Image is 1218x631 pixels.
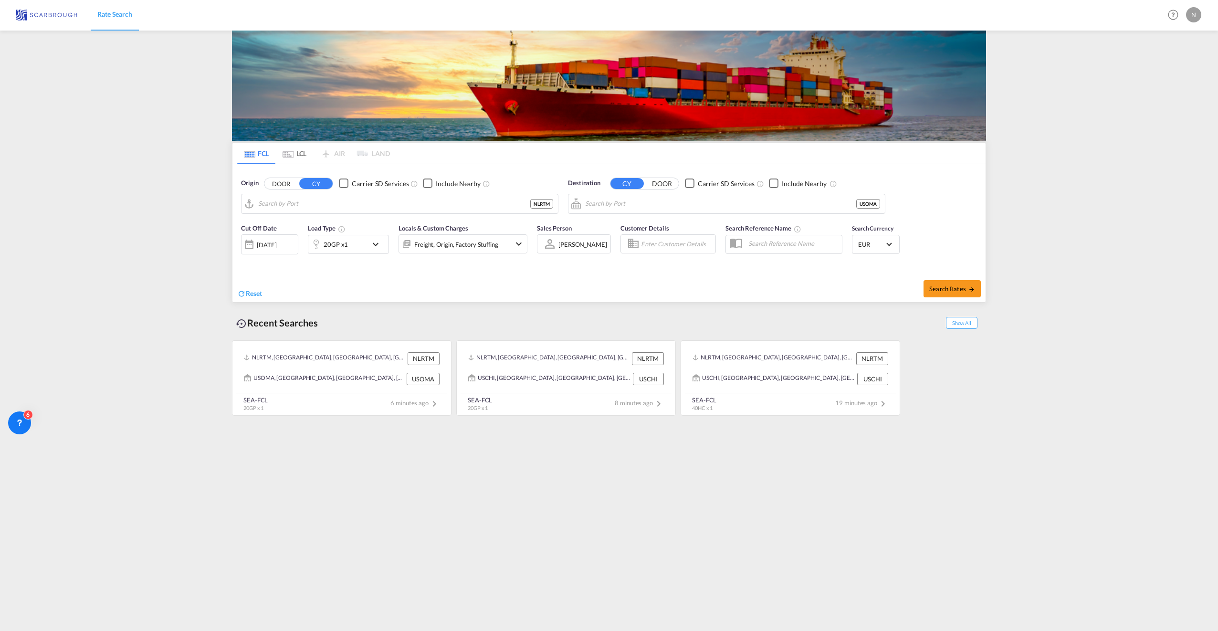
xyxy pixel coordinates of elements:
div: Freight Origin Factory Stuffingicon-chevron-down [399,234,527,253]
md-icon: icon-information-outline [338,225,346,233]
div: SEA-FCL [243,396,268,404]
md-icon: icon-backup-restore [236,318,247,329]
div: NLRTM [530,199,553,209]
span: 8 minutes ago [615,399,664,407]
md-icon: icon-refresh [237,289,246,298]
span: Show All [946,317,977,329]
button: CY [299,178,333,189]
span: EUR [858,240,885,249]
div: USOMA [856,199,880,209]
span: Help [1165,7,1181,23]
span: Customer Details [620,224,669,232]
span: Origin [241,179,258,188]
md-datepicker: Select [241,253,248,266]
div: N [1186,7,1201,22]
div: Origin DOOR CY Checkbox No InkUnchecked: Search for CY (Container Yard) services for all selected... [232,164,986,302]
md-icon: icon-chevron-right [653,398,664,410]
md-icon: icon-chevron-down [370,239,386,250]
button: CY [610,178,644,189]
md-icon: Unchecked: Ignores neighbouring ports when fetching rates.Checked : Includes neighbouring ports w... [483,180,490,188]
md-icon: Unchecked: Ignores neighbouring ports when fetching rates.Checked : Includes neighbouring ports w... [829,180,837,188]
div: Recent Searches [232,312,322,334]
md-icon: icon-chevron-down [513,238,525,250]
span: Search Reference Name [725,224,801,232]
div: icon-refreshReset [237,289,262,299]
md-icon: icon-arrow-right [968,286,975,293]
input: Search by Port [585,197,856,211]
md-checkbox: Checkbox No Ink [685,179,755,189]
div: USOMA, Omaha, NE, United States, North America, Americas [244,373,404,385]
div: Freight Origin Factory Stuffing [414,238,498,251]
button: DOOR [264,178,298,189]
img: LCL+%26+FCL+BACKGROUND.png [232,31,986,141]
md-icon: icon-chevron-right [429,398,440,410]
recent-search-card: NLRTM, [GEOGRAPHIC_DATA], [GEOGRAPHIC_DATA], [GEOGRAPHIC_DATA], [GEOGRAPHIC_DATA] NLRTMUSCHI, [GE... [681,340,900,416]
button: DOOR [645,178,679,189]
md-input-container: Rotterdam, NLRTM [241,194,558,213]
div: USOMA [407,373,440,385]
recent-search-card: NLRTM, [GEOGRAPHIC_DATA], [GEOGRAPHIC_DATA], [GEOGRAPHIC_DATA], [GEOGRAPHIC_DATA] NLRTMUSCHI, [GE... [456,340,676,416]
div: [DATE] [257,241,276,249]
md-icon: Unchecked: Search for CY (Container Yard) services for all selected carriers.Checked : Search for... [756,180,764,188]
span: Reset [246,289,262,297]
md-tab-item: LCL [275,143,314,164]
md-checkbox: Checkbox No Ink [769,179,827,189]
md-select: Sales Person: Niels Kuipers [557,237,608,251]
input: Search by Port [258,197,530,211]
span: Locals & Custom Charges [399,224,468,232]
div: NLRTM, Rotterdam, Netherlands, Western Europe, Europe [693,352,854,365]
div: NLRTM [408,352,440,365]
span: Search Rates [929,285,975,293]
div: Include Nearby [436,179,481,189]
md-icon: Unchecked: Search for CY (Container Yard) services for all selected carriers.Checked : Search for... [410,180,418,188]
md-icon: Your search will be saved by the below given name [794,225,801,233]
div: 20GP x1 [324,238,348,251]
md-checkbox: Checkbox No Ink [423,179,481,189]
recent-search-card: NLRTM, [GEOGRAPHIC_DATA], [GEOGRAPHIC_DATA], [GEOGRAPHIC_DATA], [GEOGRAPHIC_DATA] NLRTMUSOMA, [GE... [232,340,451,416]
div: Include Nearby [782,179,827,189]
div: NLRTM, Rotterdam, Netherlands, Western Europe, Europe [468,352,630,365]
input: Search Reference Name [744,236,842,251]
input: Enter Customer Details [641,237,713,251]
div: NLRTM [632,352,664,365]
span: 20GP x 1 [243,405,263,411]
div: Help [1165,7,1186,24]
md-select: Select Currency: € EUREuro [857,237,894,251]
div: Carrier SD Services [352,179,409,189]
span: 20GP x 1 [468,405,488,411]
div: USCHI, Chicago, IL, United States, North America, Americas [693,373,855,385]
md-icon: icon-chevron-right [877,398,889,410]
span: 19 minutes ago [835,399,889,407]
md-checkbox: Checkbox No Ink [339,179,409,189]
div: 20GP x1icon-chevron-down [308,235,389,254]
span: Search Currency [852,225,893,232]
span: Destination [568,179,600,188]
div: USCHI [857,373,888,385]
span: Rate Search [97,10,132,18]
md-input-container: Omaha, NE, USOMA [568,194,885,213]
div: USCHI [633,373,664,385]
span: 6 minutes ago [390,399,440,407]
div: NLRTM [856,352,888,365]
span: 40HC x 1 [692,405,713,411]
div: [DATE] [241,234,298,254]
md-pagination-wrapper: Use the left and right arrow keys to navigate between tabs [237,143,390,164]
div: USCHI, Chicago, IL, United States, North America, Americas [468,373,630,385]
span: Cut Off Date [241,224,277,232]
span: Sales Person [537,224,572,232]
div: [PERSON_NAME] [558,241,607,248]
md-tab-item: FCL [237,143,275,164]
div: SEA-FCL [468,396,492,404]
button: Search Ratesicon-arrow-right [924,280,981,297]
div: NLRTM, Rotterdam, Netherlands, Western Europe, Europe [244,352,405,365]
div: SEA-FCL [692,396,716,404]
span: Load Type [308,224,346,232]
div: Carrier SD Services [698,179,755,189]
img: 68f3c5c099f711f0a1d6b9e876559da2.jpg [14,4,79,26]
